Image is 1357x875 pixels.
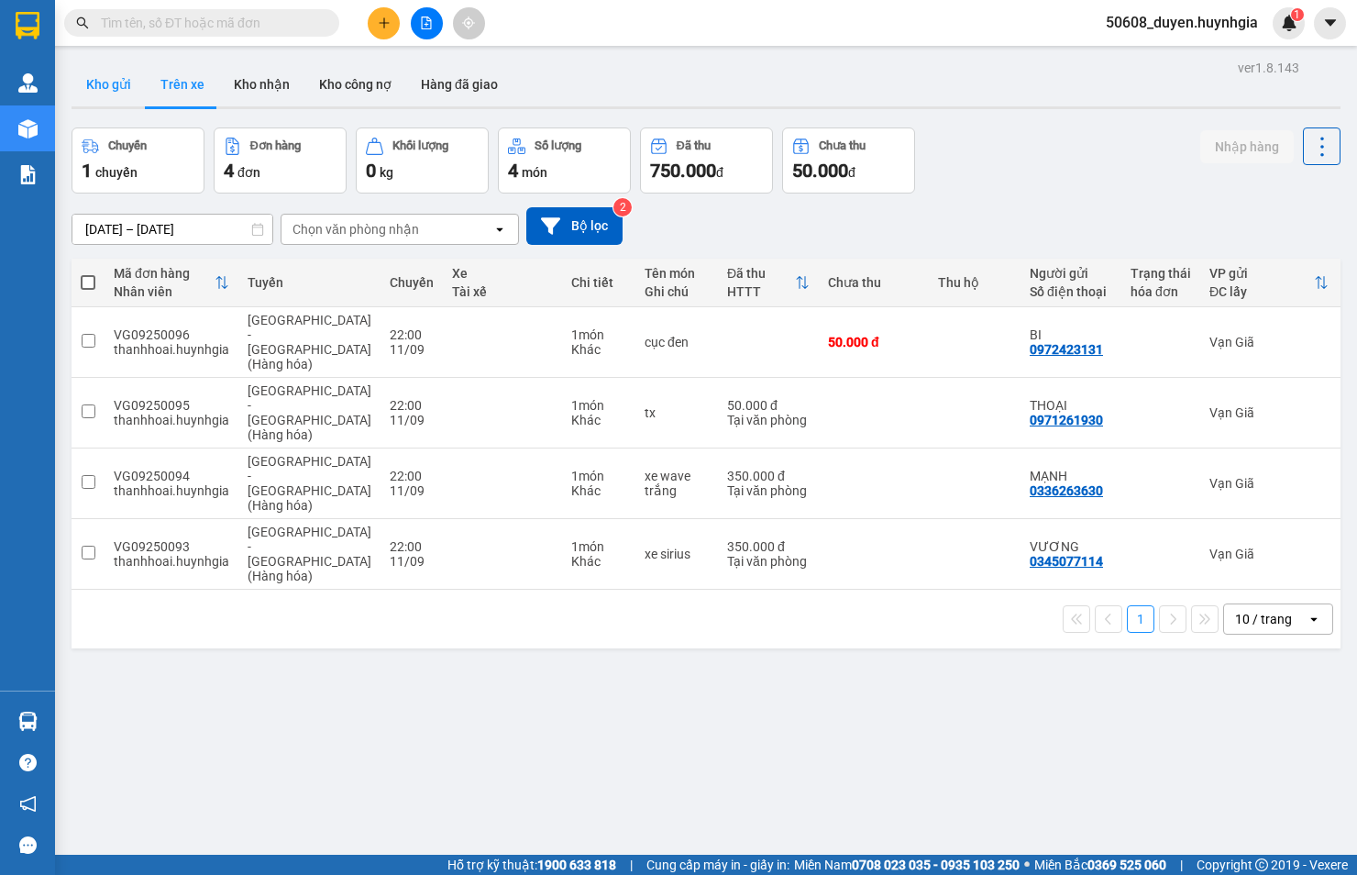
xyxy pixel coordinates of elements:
[16,16,162,57] div: [PERSON_NAME]
[108,139,147,152] div: Chuyến
[645,284,709,299] div: Ghi chú
[1131,284,1191,299] div: hóa đơn
[1030,539,1112,554] div: VƯƠNG
[19,795,37,813] span: notification
[645,547,709,561] div: xe sirius
[716,165,723,180] span: đ
[571,413,626,427] div: Khác
[390,275,434,290] div: Chuyến
[640,127,773,194] button: Đã thu750.000đ
[727,266,795,281] div: Đã thu
[378,17,391,29] span: plus
[1281,15,1297,31] img: icon-new-feature
[16,79,162,105] div: 0917969377
[95,165,138,180] span: chuyến
[1180,855,1183,875] span: |
[214,127,347,194] button: Đơn hàng4đơn
[368,7,400,39] button: plus
[792,160,848,182] span: 50.000
[19,754,37,771] span: question-circle
[16,57,162,79] div: PHONG
[248,275,371,290] div: Tuyến
[727,284,795,299] div: HTTT
[613,198,632,216] sup: 2
[727,413,810,427] div: Tại văn phòng
[72,215,272,244] input: Select a date range.
[1030,342,1103,357] div: 0972423131
[219,62,304,106] button: Kho nhận
[571,275,626,290] div: Chi tiết
[1209,335,1329,349] div: Vạn Giã
[18,165,38,184] img: solution-icon
[1209,547,1329,561] div: Vạn Giã
[292,220,419,238] div: Chọn văn phòng nhận
[1200,130,1294,163] button: Nhập hàng
[571,483,626,498] div: Khác
[1127,605,1154,633] button: 1
[819,139,866,152] div: Chưa thu
[537,858,616,872] strong: 1900 633 818
[1209,476,1329,491] div: Vạn Giã
[390,327,434,342] div: 22:00
[650,160,716,182] span: 750.000
[1291,8,1304,21] sup: 1
[1030,483,1103,498] div: 0336263630
[114,327,229,342] div: VG09250096
[1030,469,1112,483] div: MẠNH
[794,855,1020,875] span: Miền Nam
[248,383,371,442] span: [GEOGRAPHIC_DATA] - [GEOGRAPHIC_DATA] (Hàng hóa)
[392,139,448,152] div: Khối lượng
[1131,266,1191,281] div: Trạng thái
[727,469,810,483] div: 350.000 đ
[1235,610,1292,628] div: 10 / trang
[82,160,92,182] span: 1
[237,165,260,180] span: đơn
[727,539,810,554] div: 350.000 đ
[782,127,915,194] button: Chưa thu50.000đ
[1030,284,1112,299] div: Số điện thoại
[366,160,376,182] span: 0
[175,60,303,85] div: 0908304416
[1314,7,1346,39] button: caret-down
[16,16,44,35] span: Gửi:
[646,855,789,875] span: Cung cấp máy in - giấy in:
[498,127,631,194] button: Số lượng4món
[114,469,229,483] div: VG09250094
[571,469,626,483] div: 1 món
[571,539,626,554] div: 1 món
[390,398,434,413] div: 22:00
[1024,861,1030,869] span: ⚪️
[452,284,553,299] div: Tài xế
[114,266,215,281] div: Mã đơn hàng
[390,539,434,554] div: 22:00
[1307,612,1321,626] svg: open
[76,17,89,29] span: search
[304,62,406,106] button: Kho công nợ
[1255,858,1268,871] span: copyright
[1091,11,1273,34] span: 50608_duyen.huynhgia
[1209,266,1314,281] div: VP gửi
[1030,398,1112,413] div: THOẠI
[114,413,229,427] div: thanhhoai.huynhgia
[114,483,229,498] div: thanhhoai.huynhgia
[248,313,371,371] span: [GEOGRAPHIC_DATA] - [GEOGRAPHIC_DATA] (Hàng hóa)
[72,127,204,194] button: Chuyến1chuyến
[462,17,475,29] span: aim
[447,855,616,875] span: Hỗ trợ kỹ thuật:
[727,554,810,569] div: Tại văn phòng
[175,38,303,60] div: HẰNG
[114,398,229,413] div: VG09250095
[380,165,393,180] span: kg
[645,405,709,420] div: tx
[645,469,709,498] div: xe wave trắng
[114,554,229,569] div: thanhhoai.huynhgia
[727,398,810,413] div: 50.000 đ
[727,483,810,498] div: Tại văn phòng
[630,855,633,875] span: |
[248,454,371,513] span: [GEOGRAPHIC_DATA] - [GEOGRAPHIC_DATA] (Hàng hóa)
[14,117,70,137] span: Đã thu :
[535,139,581,152] div: Số lượng
[571,554,626,569] div: Khác
[1034,855,1166,875] span: Miền Bắc
[18,119,38,138] img: warehouse-icon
